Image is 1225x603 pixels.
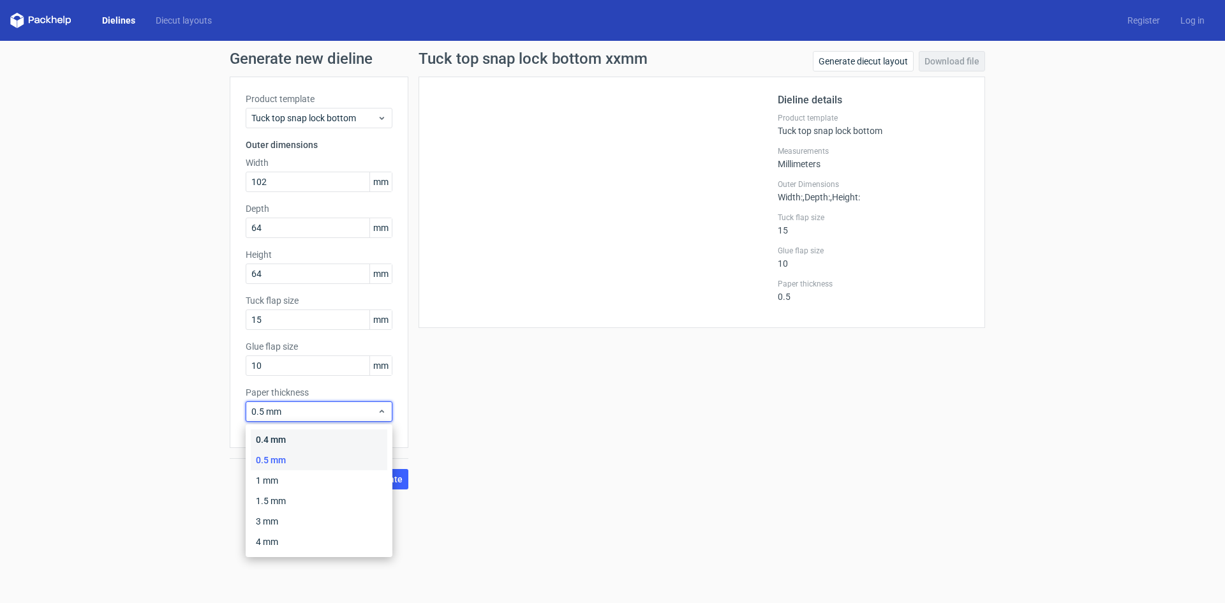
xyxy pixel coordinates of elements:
[251,511,387,532] div: 3 mm
[251,470,387,491] div: 1 mm
[369,264,392,283] span: mm
[778,113,969,123] label: Product template
[251,405,377,418] span: 0.5 mm
[92,14,145,27] a: Dielines
[246,156,392,169] label: Width
[369,310,392,329] span: mm
[778,212,969,223] label: Tuck flap size
[251,112,377,124] span: Tuck top snap lock bottom
[778,113,969,136] div: Tuck top snap lock bottom
[230,51,995,66] h1: Generate new dieline
[246,138,392,151] h3: Outer dimensions
[246,248,392,261] label: Height
[830,192,860,202] span: , Height :
[251,532,387,552] div: 4 mm
[803,192,830,202] span: , Depth :
[778,146,969,156] label: Measurements
[246,294,392,307] label: Tuck flap size
[778,146,969,169] div: Millimeters
[251,429,387,450] div: 0.4 mm
[369,218,392,237] span: mm
[1170,14,1215,27] a: Log in
[778,212,969,235] div: 15
[778,246,969,256] label: Glue flap size
[246,340,392,353] label: Glue flap size
[778,192,803,202] span: Width :
[251,450,387,470] div: 0.5 mm
[778,179,969,190] label: Outer Dimensions
[246,386,392,399] label: Paper thickness
[778,246,969,269] div: 10
[251,491,387,511] div: 1.5 mm
[369,356,392,375] span: mm
[778,279,969,289] label: Paper thickness
[813,51,914,71] a: Generate diecut layout
[145,14,222,27] a: Diecut layouts
[1117,14,1170,27] a: Register
[419,51,648,66] h1: Tuck top snap lock bottom xxmm
[778,279,969,302] div: 0.5
[246,93,392,105] label: Product template
[246,202,392,215] label: Depth
[778,93,969,108] h2: Dieline details
[369,172,392,191] span: mm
